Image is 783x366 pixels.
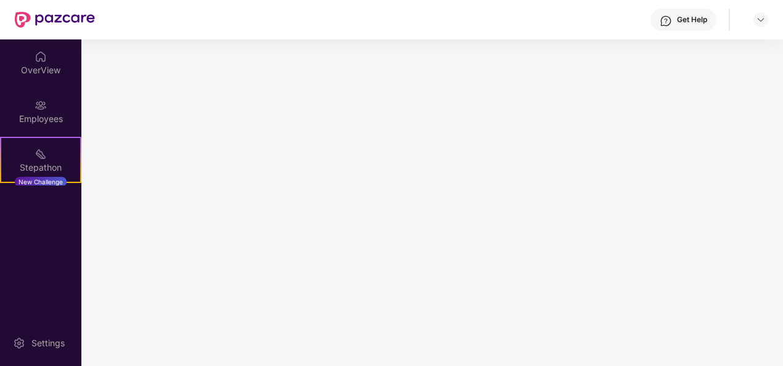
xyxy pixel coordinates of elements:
[35,148,47,160] img: svg+xml;base64,PHN2ZyB4bWxucz0iaHR0cDovL3d3dy53My5vcmcvMjAwMC9zdmciIHdpZHRoPSIyMSIgaGVpZ2h0PSIyMC...
[35,99,47,112] img: svg+xml;base64,PHN2ZyBpZD0iRW1wbG95ZWVzIiB4bWxucz0iaHR0cDovL3d3dy53My5vcmcvMjAwMC9zdmciIHdpZHRoPS...
[660,15,672,27] img: svg+xml;base64,PHN2ZyBpZD0iSGVscC0zMngzMiIgeG1sbnM9Imh0dHA6Ly93d3cudzMub3JnLzIwMDAvc3ZnIiB3aWR0aD...
[13,337,25,349] img: svg+xml;base64,PHN2ZyBpZD0iU2V0dGluZy0yMHgyMCIgeG1sbnM9Imh0dHA6Ly93d3cudzMub3JnLzIwMDAvc3ZnIiB3aW...
[15,12,95,28] img: New Pazcare Logo
[35,51,47,63] img: svg+xml;base64,PHN2ZyBpZD0iSG9tZSIgeG1sbnM9Imh0dHA6Ly93d3cudzMub3JnLzIwMDAvc3ZnIiB3aWR0aD0iMjAiIG...
[1,161,80,174] div: Stepathon
[28,337,68,349] div: Settings
[756,15,766,25] img: svg+xml;base64,PHN2ZyBpZD0iRHJvcGRvd24tMzJ4MzIiIHhtbG5zPSJodHRwOi8vd3d3LnczLm9yZy8yMDAwL3N2ZyIgd2...
[677,15,707,25] div: Get Help
[15,177,67,187] div: New Challenge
